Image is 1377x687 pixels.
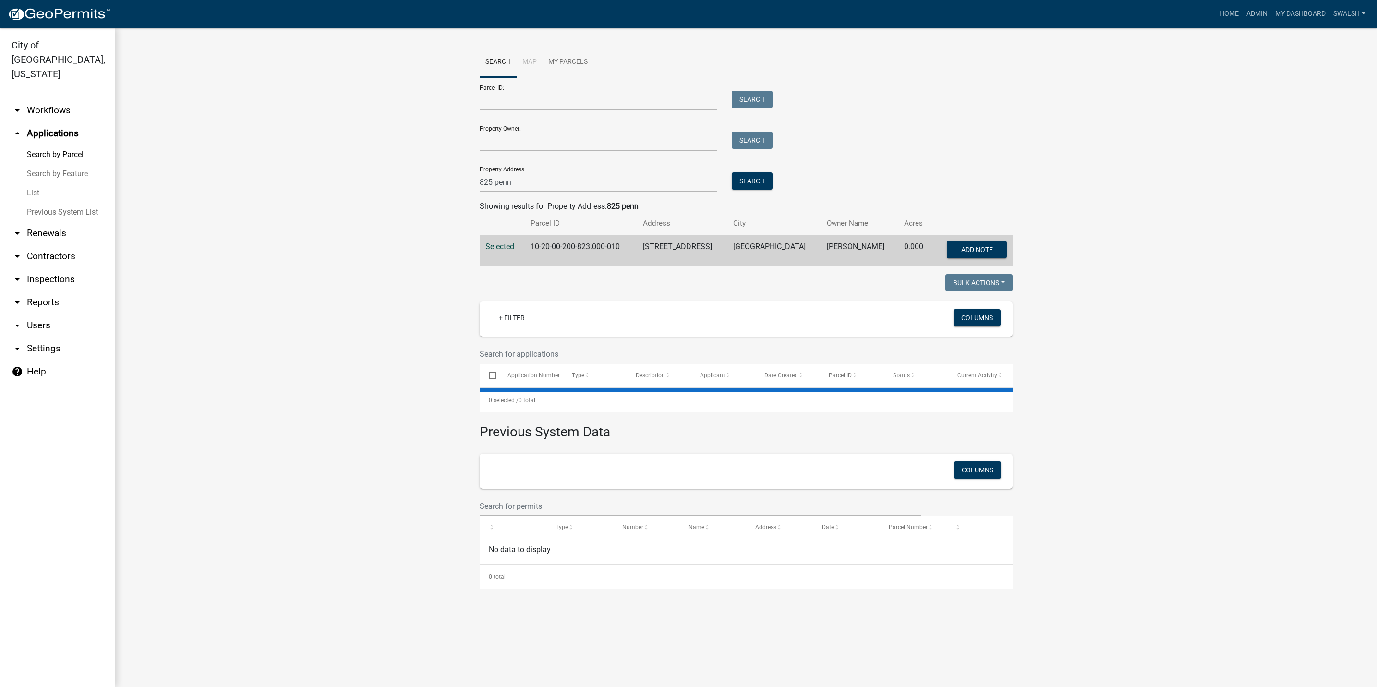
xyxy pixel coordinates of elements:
div: No data to display [480,540,1013,564]
span: Current Activity [957,372,997,379]
button: Add Note [947,241,1007,258]
div: 0 total [480,388,1013,412]
i: help [12,366,23,377]
button: Search [732,91,773,108]
datatable-header-cell: Applicant [691,364,755,387]
th: City [727,212,821,235]
h3: Previous System Data [480,412,1013,442]
span: Name [688,524,704,530]
i: arrow_drop_down [12,343,23,354]
th: Address [637,212,727,235]
i: arrow_drop_down [12,228,23,239]
a: Home [1216,5,1243,23]
span: Number [622,524,643,530]
input: Search for permits [480,496,921,516]
datatable-header-cell: Current Activity [948,364,1013,387]
span: Date Created [764,372,798,379]
span: Description [636,372,665,379]
strong: 825 penn [607,202,639,211]
span: Type [572,372,584,379]
i: arrow_drop_up [12,128,23,139]
div: Showing results for Property Address: [480,201,1013,212]
input: Search for applications [480,344,921,364]
button: Columns [954,461,1001,479]
a: My Dashboard [1271,5,1329,23]
datatable-header-cell: Number [613,516,680,539]
a: Search [480,47,517,78]
datatable-header-cell: Name [679,516,746,539]
datatable-header-cell: Parcel Number [880,516,946,539]
a: + Filter [491,309,532,326]
td: [GEOGRAPHIC_DATA] [727,235,821,267]
a: Selected [485,242,514,251]
td: 0.000 [898,235,932,267]
button: Search [732,132,773,149]
a: swalsh [1329,5,1369,23]
span: Add Note [961,246,992,253]
th: Parcel ID [525,212,638,235]
button: Columns [954,309,1001,326]
i: arrow_drop_down [12,320,23,331]
td: 10-20-00-200-823.000-010 [525,235,638,267]
th: Owner Name [821,212,898,235]
span: Address [755,524,776,530]
span: Date [822,524,834,530]
i: arrow_drop_down [12,297,23,308]
a: Admin [1243,5,1271,23]
datatable-header-cell: Type [546,516,613,539]
th: Acres [898,212,932,235]
datatable-header-cell: Address [746,516,813,539]
td: [STREET_ADDRESS] [637,235,727,267]
button: Bulk Actions [945,274,1013,291]
span: Type [556,524,568,530]
datatable-header-cell: Description [627,364,691,387]
datatable-header-cell: Date [813,516,880,539]
i: arrow_drop_down [12,105,23,116]
datatable-header-cell: Select [480,364,498,387]
datatable-header-cell: Date Created [755,364,820,387]
datatable-header-cell: Type [562,364,627,387]
div: 0 total [480,565,1013,589]
i: arrow_drop_down [12,251,23,262]
datatable-header-cell: Status [884,364,948,387]
a: My Parcels [543,47,593,78]
i: arrow_drop_down [12,274,23,285]
span: Status [893,372,910,379]
datatable-header-cell: Parcel ID [820,364,884,387]
td: [PERSON_NAME] [821,235,898,267]
span: Application Number [507,372,560,379]
span: 0 selected / [489,397,519,404]
button: Search [732,172,773,190]
span: Parcel Number [889,524,928,530]
span: Parcel ID [829,372,852,379]
span: Applicant [700,372,725,379]
datatable-header-cell: Application Number [498,364,562,387]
